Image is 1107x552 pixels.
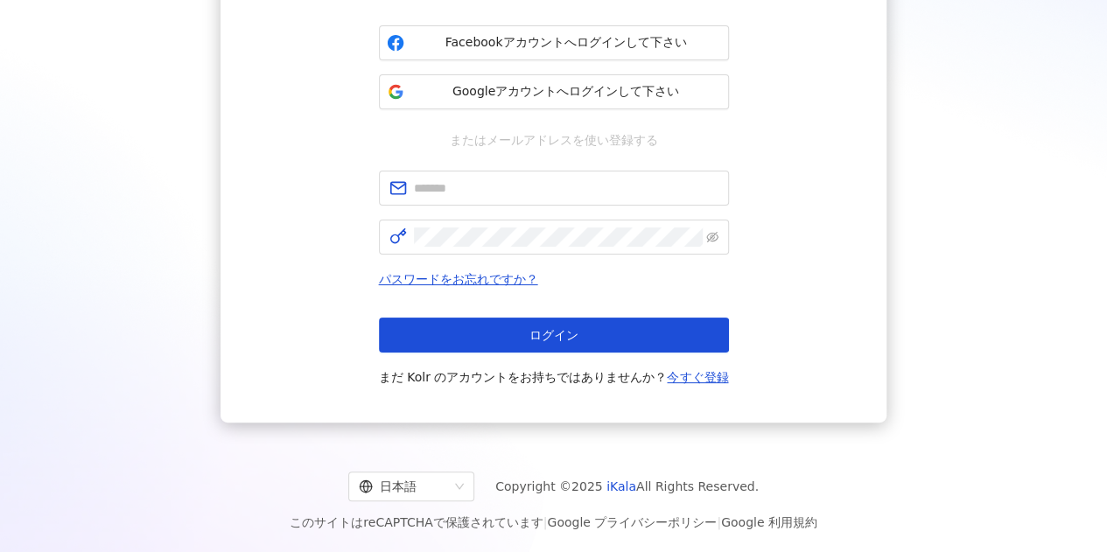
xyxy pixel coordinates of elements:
[543,515,548,529] span: |
[495,476,759,497] span: Copyright © 2025 All Rights Reserved.
[379,272,538,286] a: パスワードをお忘れですか？
[290,512,817,533] span: このサイトはreCAPTCHAで保護されています
[706,231,718,243] span: eye-invisible
[379,74,729,109] button: Googleアカウントへログインして下さい
[529,328,578,342] span: ログイン
[547,515,717,529] a: Google プライバシーポリシー
[721,515,817,529] a: Google 利用規約
[606,479,636,493] a: iKala
[379,25,729,60] button: Facebookアカウントへログインして下さい
[717,515,721,529] span: |
[667,370,728,384] a: 今すぐ登録
[379,367,729,388] span: まだ Kolr のアカウントをお持ちではありませんか？
[438,130,670,150] span: またはメールアドレスを使い登録する
[411,34,721,52] span: Facebookアカウントへログインして下さい
[359,472,448,500] div: 日本語
[411,83,721,101] span: Googleアカウントへログインして下さい
[379,318,729,353] button: ログイン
